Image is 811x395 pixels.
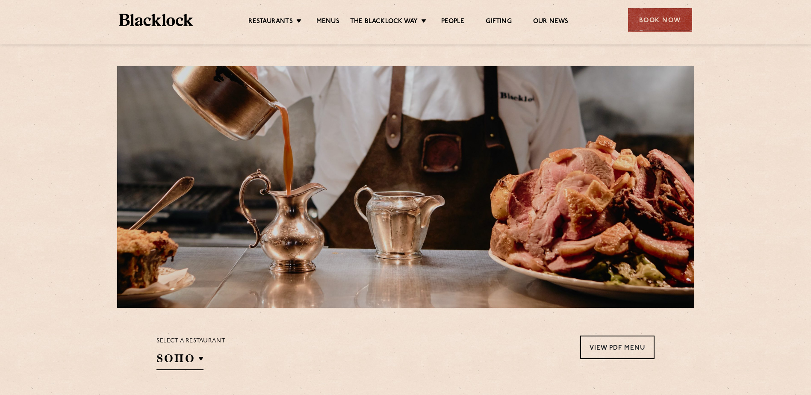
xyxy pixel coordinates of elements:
[316,18,339,27] a: Menus
[486,18,511,27] a: Gifting
[441,18,464,27] a: People
[580,336,655,359] a: View PDF Menu
[156,336,225,347] p: Select a restaurant
[156,351,203,370] h2: SOHO
[533,18,569,27] a: Our News
[119,14,193,26] img: BL_Textured_Logo-footer-cropped.svg
[248,18,293,27] a: Restaurants
[628,8,692,32] div: Book Now
[350,18,418,27] a: The Blacklock Way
